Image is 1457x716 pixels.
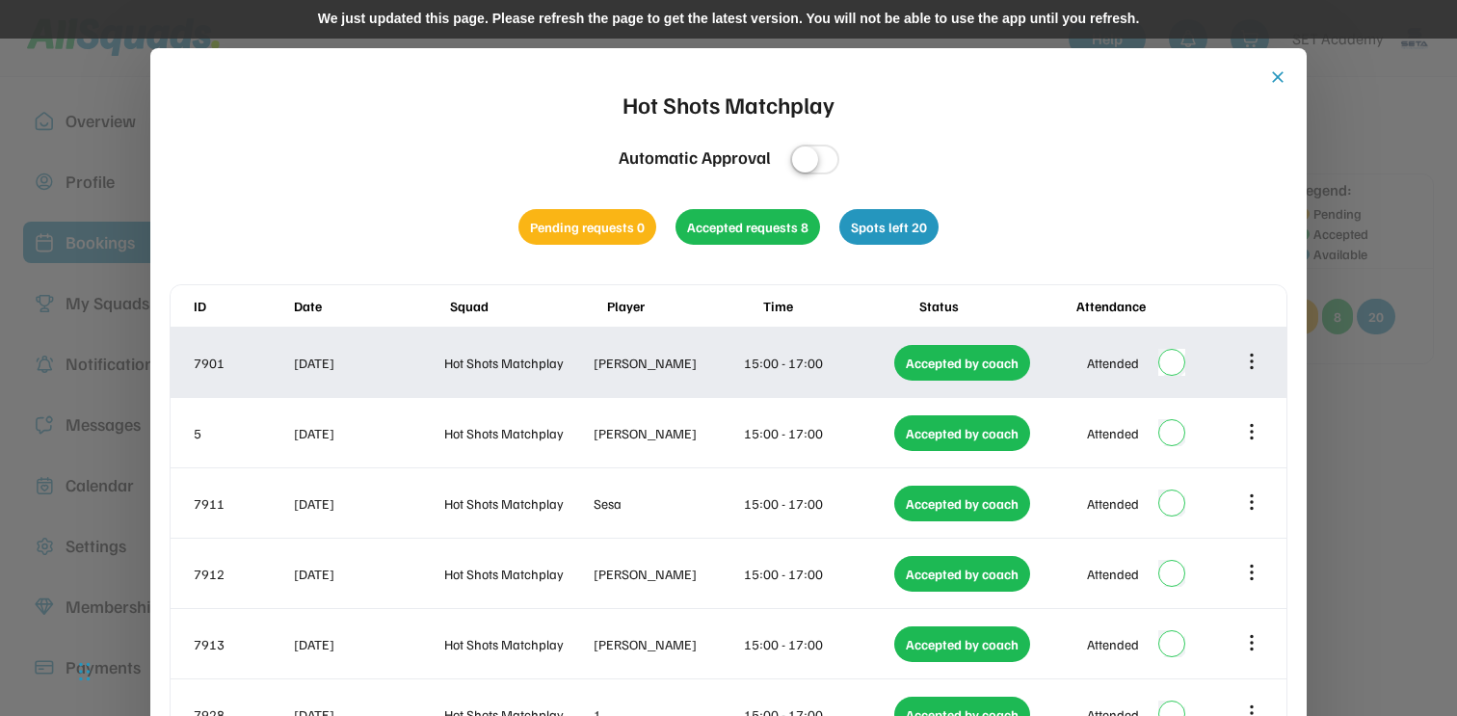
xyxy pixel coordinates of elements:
div: Sesa [594,493,740,514]
div: [PERSON_NAME] [594,423,740,443]
div: Accepted by coach [894,486,1030,521]
div: 15:00 - 17:00 [744,423,890,443]
div: Date [294,296,446,316]
div: [DATE] [294,353,440,373]
div: Attended [1087,353,1139,373]
div: Attendance [1076,296,1229,316]
div: Hot Shots Matchplay [444,564,591,584]
div: [PERSON_NAME] [594,634,740,654]
div: Accepted by coach [894,556,1030,592]
div: Pending requests 0 [518,209,656,245]
div: Accepted by coach [894,415,1030,451]
div: Time [763,296,915,316]
div: Player [607,296,759,316]
div: Hot Shots Matchplay [444,493,591,514]
div: Automatic Approval [619,145,771,171]
div: Hot Shots Matchplay [444,353,591,373]
div: Hot Shots Matchplay [444,423,591,443]
div: [PERSON_NAME] [594,353,740,373]
button: close [1268,67,1287,87]
div: Attended [1087,564,1139,584]
div: Status [919,296,1072,316]
div: Attended [1087,634,1139,654]
div: 15:00 - 17:00 [744,353,890,373]
div: [PERSON_NAME] [594,564,740,584]
div: ID [194,296,290,316]
div: Accepted requests 8 [676,209,820,245]
div: Hot Shots Matchplay [623,87,834,121]
div: 15:00 - 17:00 [744,564,890,584]
div: Spots left 20 [839,209,939,245]
div: 5 [194,423,290,443]
div: 15:00 - 17:00 [744,493,890,514]
div: Attended [1087,423,1139,443]
div: Accepted by coach [894,626,1030,662]
div: Accepted by coach [894,345,1030,381]
div: [DATE] [294,423,440,443]
div: Hot Shots Matchplay [444,634,591,654]
div: Attended [1087,493,1139,514]
div: 7901 [194,353,290,373]
div: Squad [450,296,602,316]
div: 15:00 - 17:00 [744,634,890,654]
